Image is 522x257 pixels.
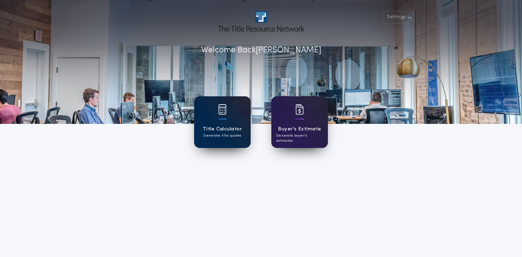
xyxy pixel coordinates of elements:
[276,133,323,143] p: Generate buyer's estimates
[382,11,415,23] button: Settings
[218,11,304,32] img: account-logo
[194,96,251,148] a: card iconTitle CalculatorGenerate title quotes
[201,44,321,56] p: Welcome Back [PERSON_NAME]
[271,96,328,148] a: card iconBuyer's EstimateGenerate buyer's estimates
[203,125,242,133] h1: Title Calculator
[295,104,304,115] img: card icon
[218,104,227,115] img: card icon
[278,125,321,133] h1: Buyer's Estimate
[203,133,241,138] p: Generate title quotes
